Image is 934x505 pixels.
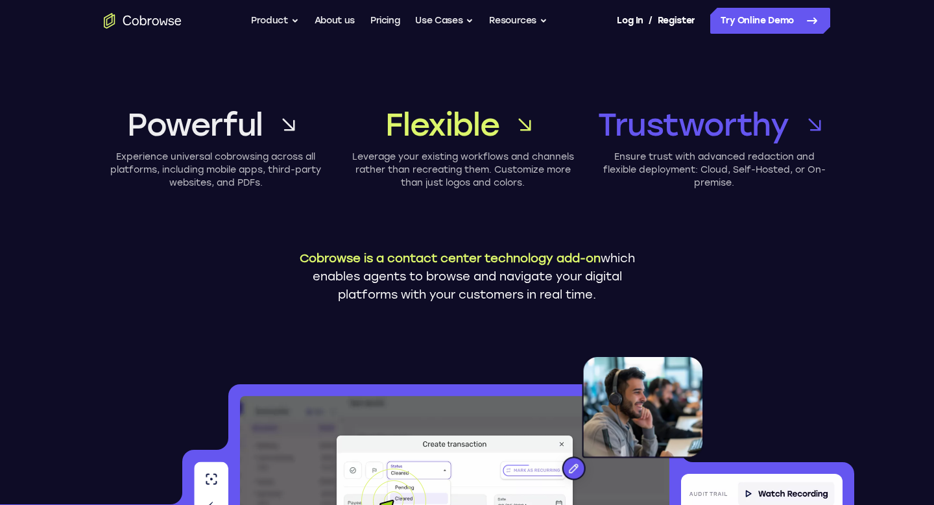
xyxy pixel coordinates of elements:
[598,104,830,145] a: Trustworthy
[710,8,830,34] a: Try Online Demo
[104,151,328,190] p: Experience universal cobrowsing across all platforms, including mobile apps, third-party websites...
[104,13,182,29] a: Go to the home page
[127,104,263,145] span: Powerful
[315,8,355,34] a: About us
[351,104,575,145] a: Flexible
[300,251,601,265] span: Cobrowse is a contact center technology add-on
[489,8,547,34] button: Resources
[598,151,830,190] p: Ensure trust with advanced redaction and flexible deployment: Cloud, Self-Hosted, or On-premise.
[289,249,645,304] p: which enables agents to browse and navigate your digital platforms with your customers in real time.
[351,151,575,190] p: Leverage your existing workflows and channels rather than recreating them. Customize more than ju...
[658,8,695,34] a: Register
[385,104,499,145] span: Flexible
[617,8,643,34] a: Log In
[649,13,653,29] span: /
[503,356,704,493] img: An agent with a headset
[370,8,400,34] a: Pricing
[251,8,299,34] button: Product
[104,104,328,145] a: Powerful
[415,8,473,34] button: Use Cases
[598,104,789,145] span: Trustworthy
